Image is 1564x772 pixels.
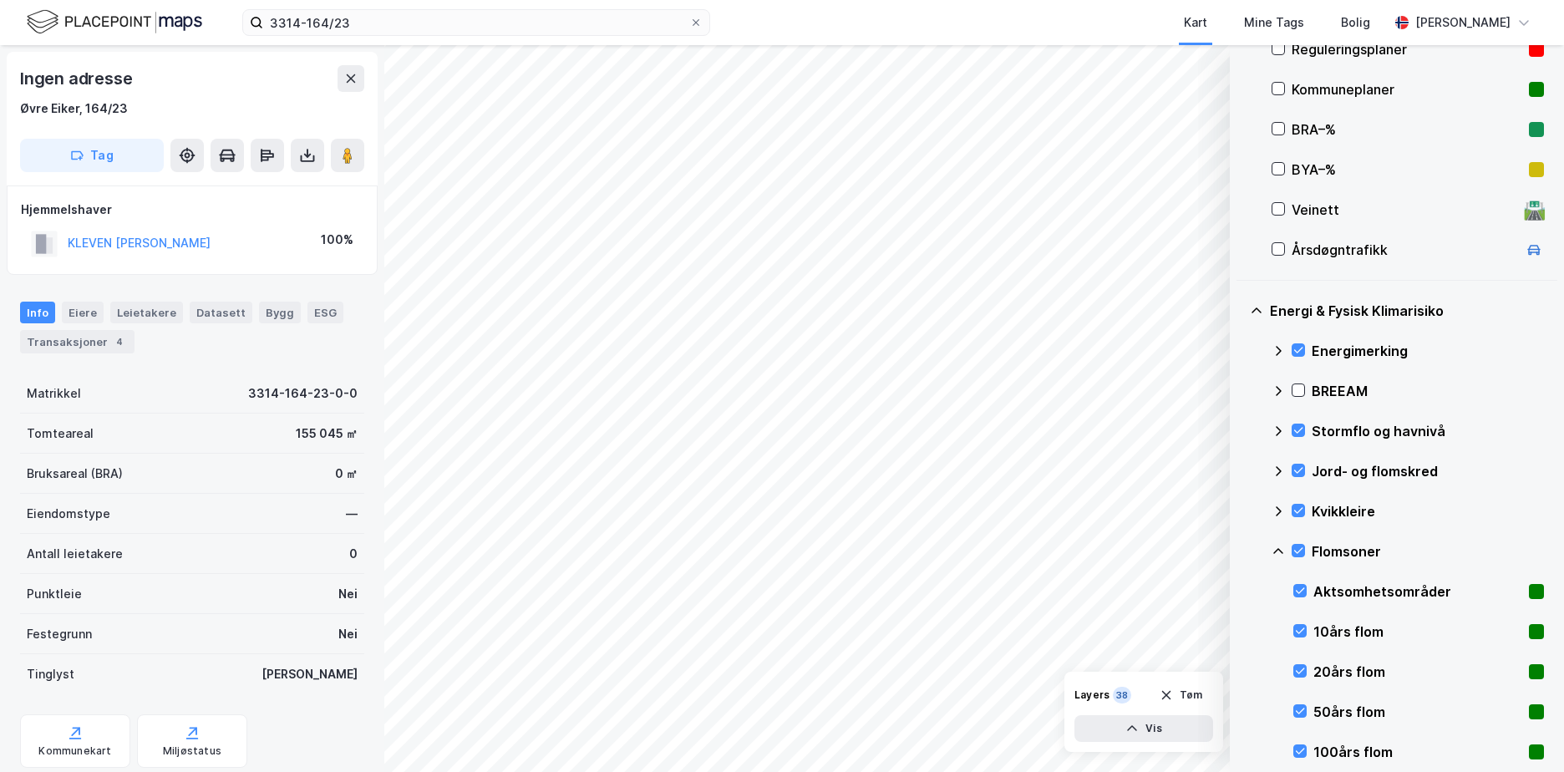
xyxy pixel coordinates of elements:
div: Aktsomhetsområder [1313,582,1522,602]
div: Energimerking [1312,341,1544,361]
div: Nei [338,624,358,644]
img: logo.f888ab2527a4732fd821a326f86c7f29.svg [27,8,202,37]
div: ESG [307,302,343,323]
div: Bruksareal (BRA) [27,464,123,484]
div: BYA–% [1292,160,1522,180]
div: Miljøstatus [163,744,221,758]
div: Nei [338,584,358,604]
div: [PERSON_NAME] [1415,13,1511,33]
div: Tomteareal [27,424,94,444]
div: 100års flom [1313,742,1522,762]
div: Veinett [1292,200,1517,220]
div: 0 [349,544,358,564]
div: 155 045 ㎡ [296,424,358,444]
div: Ingen adresse [20,65,135,92]
div: Energi & Fysisk Klimarisiko [1270,301,1544,321]
div: Punktleie [27,584,82,604]
div: Øvre Eiker, 164/23 [20,99,128,119]
div: — [346,504,358,524]
div: BREEAM [1312,381,1544,401]
div: Kommuneplaner [1292,79,1522,99]
div: Flomsoner [1312,541,1544,561]
div: Festegrunn [27,624,92,644]
div: [PERSON_NAME] [262,664,358,684]
div: 38 [1113,687,1131,703]
div: Kvikkleire [1312,501,1544,521]
div: Tinglyst [27,664,74,684]
div: Kommunekart [38,744,111,758]
div: Leietakere [110,302,183,323]
button: Tag [20,139,164,172]
div: 100% [321,230,353,250]
div: Datasett [190,302,252,323]
div: Antall leietakere [27,544,123,564]
div: 4 [111,333,128,350]
div: 20års flom [1313,662,1522,682]
div: Hjemmelshaver [21,200,363,220]
div: Transaksjoner [20,330,135,353]
div: 3314-164-23-0-0 [248,383,358,404]
div: Jord- og flomskred [1312,461,1544,481]
div: 50års flom [1313,702,1522,722]
iframe: Chat Widget [1480,692,1564,772]
div: Layers [1074,688,1110,702]
div: Kart [1184,13,1207,33]
input: Søk på adresse, matrikkel, gårdeiere, leietakere eller personer [263,10,689,35]
div: 10års flom [1313,622,1522,642]
div: BRA–% [1292,119,1522,140]
div: Mine Tags [1244,13,1304,33]
div: Reguleringsplaner [1292,39,1522,59]
div: Matrikkel [27,383,81,404]
div: 🛣️ [1523,199,1546,221]
div: Info [20,302,55,323]
div: Bygg [259,302,301,323]
div: Stormflo og havnivå [1312,421,1544,441]
div: 0 ㎡ [335,464,358,484]
div: Bolig [1341,13,1370,33]
div: Eiere [62,302,104,323]
div: Årsdøgntrafikk [1292,240,1517,260]
button: Tøm [1149,682,1213,709]
div: Eiendomstype [27,504,110,524]
button: Vis [1074,715,1213,742]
